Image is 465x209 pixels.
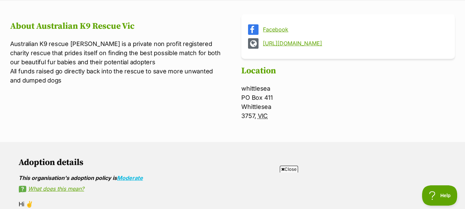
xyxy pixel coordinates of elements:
div: This organisation's adoption policy is [19,175,446,181]
iframe: Help Scout Beacon - Open [422,185,458,206]
a: What does this mean? [19,186,446,192]
h2: About Australian K9 Rescue Vic [10,21,224,31]
span: whittlesea [241,85,270,92]
span: PO Box 411 [241,94,272,101]
span: 3757, [241,112,256,119]
a: [URL][DOMAIN_NAME] [263,40,445,46]
span: Whittlesea [241,103,271,110]
h2: Adoption details [19,158,446,168]
a: Facebook [263,26,445,32]
iframe: Advertisement [69,175,396,206]
p: Australian K9 rescue [PERSON_NAME] is a private non profit registered charity rescue that prides ... [10,39,224,85]
h2: Location [241,66,455,76]
span: Close [280,166,298,172]
abbr: Victoria [258,112,268,119]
